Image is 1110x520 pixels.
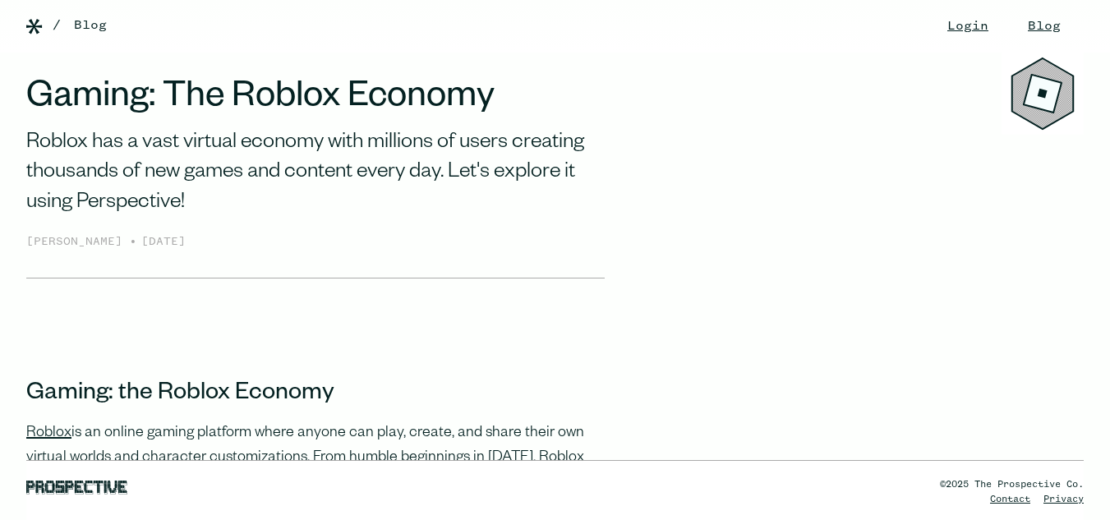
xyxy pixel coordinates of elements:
[940,477,1084,492] div: ©2025 The Prospective Co.
[74,16,107,35] a: Blog
[26,233,129,251] div: [PERSON_NAME]
[26,331,605,356] p: ‍
[26,79,605,122] h1: Gaming: The Roblox Economy
[53,16,61,35] div: /
[141,233,186,251] div: [DATE]
[129,232,137,251] div: •
[1043,495,1084,504] a: Privacy
[990,495,1030,504] a: Contact
[26,382,605,408] h3: Gaming: the Roblox Economy
[26,129,605,219] div: Roblox has a vast virtual economy with millions of users creating thousands of new games and cont...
